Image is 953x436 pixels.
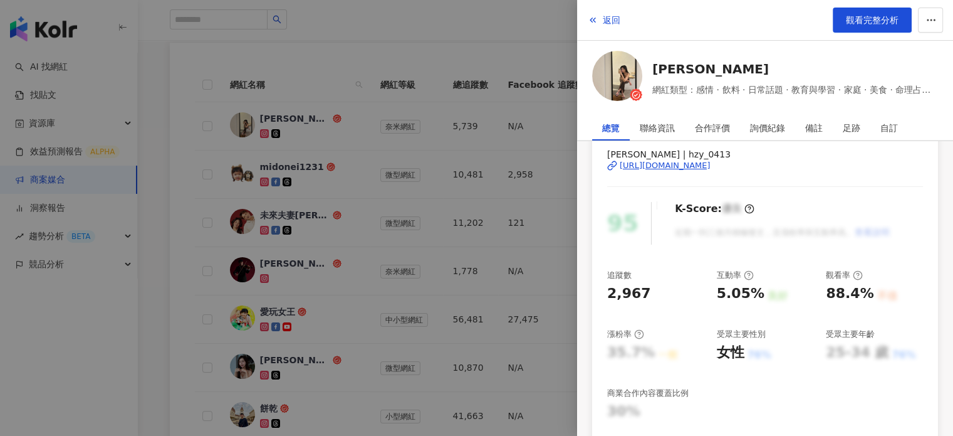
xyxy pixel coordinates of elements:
[607,388,689,399] div: 商業合作內容覆蓋比例
[602,115,620,141] div: 總覽
[607,284,651,304] div: 2,967
[592,51,642,105] a: KOL Avatar
[607,329,644,340] div: 漲粉率
[695,115,730,141] div: 合作評價
[846,15,898,25] span: 觀看完整分析
[607,270,632,281] div: 追蹤數
[640,115,675,141] div: 聯絡資訊
[717,284,764,304] div: 5.05%
[717,329,766,340] div: 受眾主要性別
[826,329,875,340] div: 受眾主要年齡
[750,115,785,141] div: 詢價紀錄
[652,83,938,97] span: 網紅類型：感情 · 飲料 · 日常話題 · 教育與學習 · 家庭 · 美食 · 命理占卜 · 旅遊
[880,115,898,141] div: 自訂
[607,160,923,171] a: [URL][DOMAIN_NAME]
[826,270,863,281] div: 觀看率
[717,270,754,281] div: 互動率
[826,284,873,304] div: 88.4%
[675,202,754,216] div: K-Score :
[717,343,744,363] div: 女性
[652,60,938,78] a: [PERSON_NAME]
[607,147,923,161] span: [PERSON_NAME] | hzy_0413
[603,15,620,25] span: 返回
[620,160,711,171] div: [URL][DOMAIN_NAME]
[592,51,642,101] img: KOL Avatar
[805,115,823,141] div: 備註
[833,8,912,33] a: 觀看完整分析
[587,8,621,33] button: 返回
[843,115,860,141] div: 足跡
